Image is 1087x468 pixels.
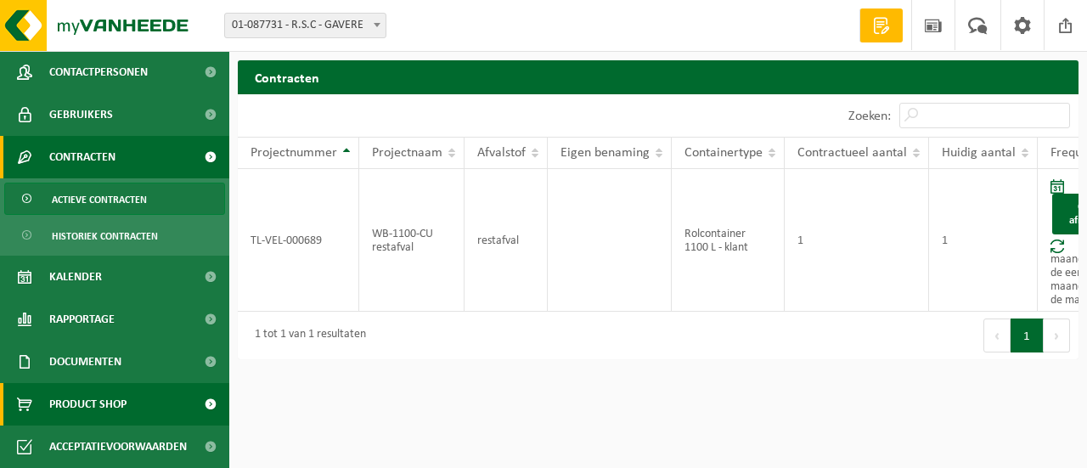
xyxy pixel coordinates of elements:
span: 01-087731 - R.S.C - GAVERE [225,14,386,37]
span: 01-087731 - R.S.C - GAVERE [224,13,386,38]
button: Previous [983,319,1011,352]
span: Kalender [49,256,102,298]
span: Projectnaam [372,146,442,160]
span: Documenten [49,341,121,383]
td: 1 [785,169,929,312]
span: Contactpersonen [49,51,148,93]
span: Rapportage [49,298,115,341]
span: Afvalstof [477,146,526,160]
div: 1 tot 1 van 1 resultaten [246,320,366,351]
span: Huidig aantal [942,146,1016,160]
td: TL-VEL-000689 [238,169,359,312]
span: Containertype [684,146,763,160]
span: Product Shop [49,383,127,426]
a: Historiek contracten [4,219,225,251]
span: Contractueel aantal [797,146,907,160]
h2: Contracten [238,60,1079,93]
td: Rolcontainer 1100 L - klant [672,169,785,312]
span: Actieve contracten [52,183,147,216]
td: WB-1100-CU restafval [359,169,465,312]
td: restafval [465,169,548,312]
button: 1 [1011,319,1044,352]
span: Contracten [49,136,115,178]
button: Next [1044,319,1070,352]
td: 1 [929,169,1038,312]
span: Projectnummer [251,146,337,160]
span: Eigen benaming [560,146,650,160]
span: Historiek contracten [52,220,158,252]
label: Zoeken: [848,110,891,123]
a: Actieve contracten [4,183,225,215]
span: Acceptatievoorwaarden [49,426,187,468]
span: Gebruikers [49,93,113,136]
